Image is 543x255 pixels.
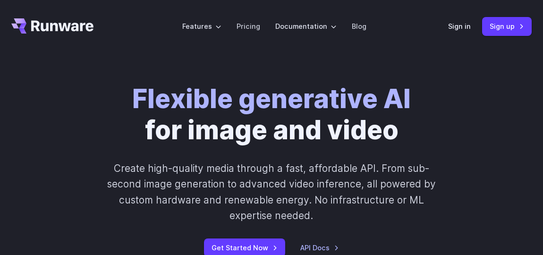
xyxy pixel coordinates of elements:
h1: for image and video [132,83,411,145]
p: Create high-quality media through a fast, affordable API. From sub-second image generation to adv... [105,161,438,223]
a: Blog [352,21,366,32]
strong: Flexible generative AI [132,83,411,114]
a: Go to / [11,18,93,34]
a: Sign in [448,21,471,32]
label: Documentation [275,21,337,32]
a: Sign up [482,17,532,35]
a: API Docs [300,242,339,253]
a: Pricing [237,21,260,32]
label: Features [182,21,221,32]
